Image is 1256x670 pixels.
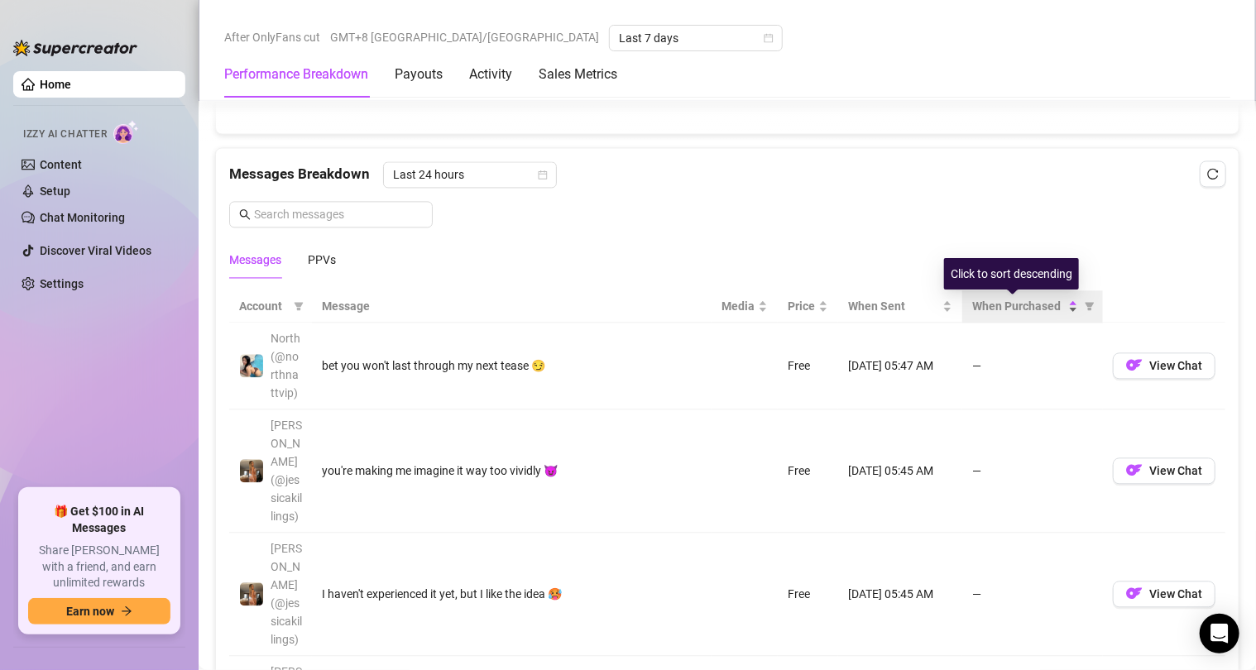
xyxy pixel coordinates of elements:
img: OF [1126,462,1143,478]
span: Izzy AI Chatter [23,127,107,142]
span: When Purchased [972,297,1065,315]
span: filter [290,294,307,318]
td: — [962,323,1103,409]
a: OFView Chat [1113,467,1215,481]
span: Earn now [66,605,114,618]
a: OFView Chat [1113,591,1215,604]
th: Media [712,290,778,323]
span: calendar [538,170,548,179]
div: Payouts [395,65,443,84]
span: arrow-right [121,605,132,617]
div: Activity [469,65,512,84]
span: filter [1081,294,1098,318]
span: When Sent [848,297,939,315]
td: [DATE] 05:45 AM [838,409,962,533]
th: When Sent [838,290,962,323]
span: filter [1085,301,1095,311]
td: Free [778,323,838,409]
td: [DATE] 05:45 AM [838,533,962,656]
span: View Chat [1149,464,1202,477]
span: After OnlyFans cut [224,25,320,50]
input: Search messages [254,205,423,223]
div: PPVs [308,251,336,269]
a: Settings [40,277,84,290]
th: Price [778,290,838,323]
span: Last 24 hours [393,162,547,187]
span: filter [294,301,304,311]
span: [PERSON_NAME] (@jessicakillings) [271,419,302,523]
div: Messages [229,251,281,269]
img: Jessica (@jessicakillings) [240,582,263,605]
div: Sales Metrics [539,65,617,84]
td: — [962,409,1103,533]
td: Free [778,533,838,656]
span: View Chat [1149,587,1202,601]
a: Content [40,158,82,171]
td: — [962,533,1103,656]
div: bet you won't last through my next tease 😏 [322,357,702,375]
div: Performance Breakdown [224,65,368,84]
span: View Chat [1149,359,1202,372]
div: you're making me imagine it way too vividly 😈 [322,462,702,480]
button: OFView Chat [1113,581,1215,607]
button: OFView Chat [1113,352,1215,379]
td: [DATE] 05:47 AM [838,323,962,409]
span: Account [239,297,287,315]
img: OF [1126,357,1143,373]
button: Earn nowarrow-right [28,598,170,625]
img: OF [1126,585,1143,601]
span: GMT+8 [GEOGRAPHIC_DATA]/[GEOGRAPHIC_DATA] [330,25,599,50]
span: Price [788,297,815,315]
img: AI Chatter [113,120,139,144]
div: Click to sort descending [944,258,1079,290]
span: search [239,208,251,220]
span: Media [721,297,755,315]
span: Share [PERSON_NAME] with a friend, and earn unlimited rewards [28,543,170,591]
span: [PERSON_NAME] (@jessicakillings) [271,542,302,646]
th: Message [312,290,712,323]
td: Free [778,409,838,533]
img: logo-BBDzfeDw.svg [13,40,137,56]
img: North (@northnattvip) [240,354,263,377]
span: Last 7 days [619,26,773,50]
a: Chat Monitoring [40,211,125,224]
a: Discover Viral Videos [40,244,151,257]
a: Home [40,78,71,91]
div: Messages Breakdown [229,161,1225,188]
span: 🎁 Get $100 in AI Messages [28,504,170,536]
img: Jessica (@jessicakillings) [240,459,263,482]
a: Setup [40,184,70,198]
span: North (@northnattvip) [271,332,300,400]
span: calendar [764,33,774,43]
span: reload [1207,168,1219,179]
div: I haven't experienced it yet, but I like the idea 🥵 [322,585,702,603]
th: When Purchased [962,290,1103,323]
div: Open Intercom Messenger [1200,614,1239,653]
a: OFView Chat [1113,362,1215,376]
button: OFView Chat [1113,457,1215,484]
